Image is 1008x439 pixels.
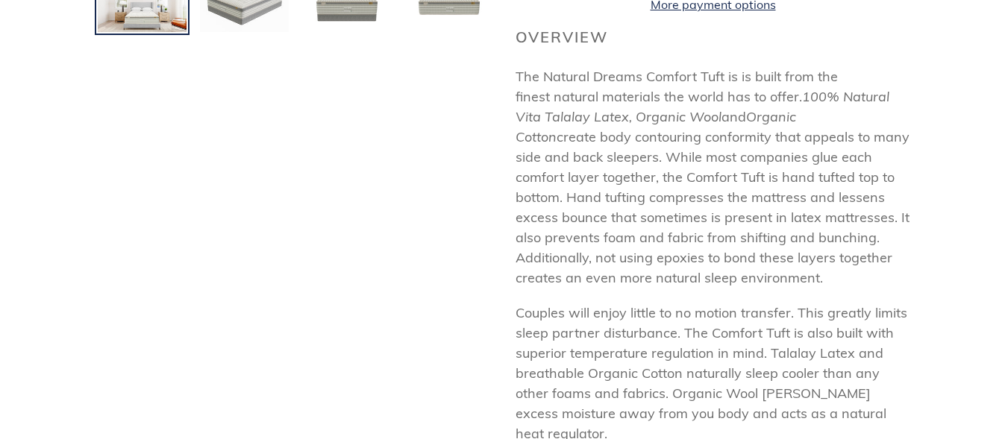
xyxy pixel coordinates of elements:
em: 100% Natural Vita Talalay Latex, [516,88,889,125]
p: The Natural Dreams Comfort Tuft is is built from the finest natural materials the world has to of... [516,66,911,288]
em: Cotton [516,128,557,145]
h2: Overview [516,28,911,46]
em: Organic [746,108,796,125]
em: Organic Wool [636,108,721,125]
